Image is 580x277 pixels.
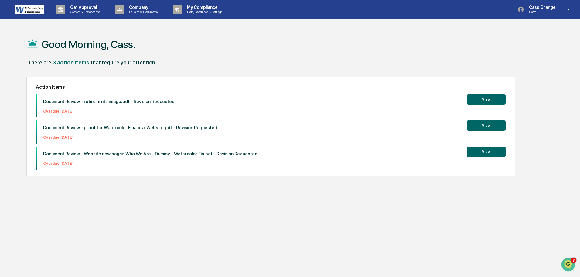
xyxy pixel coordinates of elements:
p: Overdue: [DATE] [43,161,258,166]
h1: Good Morning, Cass. [42,38,135,50]
img: Jack Rasmussen [6,93,16,103]
div: There are [28,59,51,66]
img: 1746055101610-c473b297-6a78-478c-a979-82029cc54cd1 [12,83,17,88]
span: Data Lookup [12,136,38,142]
span: [PERSON_NAME] [19,99,49,104]
button: Start new chat [103,48,111,56]
p: Company [124,5,161,10]
a: View [467,122,506,128]
div: that require your attention. [90,59,156,66]
iframe: Open customer support [561,257,577,273]
p: Overdue: [DATE] [43,109,175,113]
img: 8933085812038_c878075ebb4cc5468115_72.jpg [13,47,24,57]
p: Document Review - retire mints image.pdf - Revision Requested [43,99,175,104]
span: [DATE] [54,99,66,104]
button: See all [94,66,111,74]
h2: Action Items [36,84,506,90]
p: Policies & Documents [124,10,161,14]
p: Document Review - Website new pages Who We Are _ Dummy - Watercolor Fin.pdf - Revision Requested [43,151,258,157]
a: 🔎Data Lookup [4,133,41,144]
span: [DATE] [54,83,66,88]
span: • [50,99,53,104]
span: Attestations [50,124,75,130]
p: Content & Transactions [65,10,103,14]
span: Preclearance [12,124,39,130]
img: Jack Rasmussen [6,77,16,87]
img: logo [15,5,44,14]
p: My Compliance [182,5,225,10]
img: 1746055101610-c473b297-6a78-478c-a979-82029cc54cd1 [12,99,17,104]
button: View [467,147,506,157]
a: 🖐️Preclearance [4,122,42,133]
p: Data, Deadlines & Settings [182,10,225,14]
div: 🗄️ [44,125,49,130]
p: Overdue: [DATE] [43,135,217,140]
p: Users [524,10,558,14]
button: View [467,120,506,131]
button: View [467,94,506,105]
span: [PERSON_NAME] [19,83,49,88]
p: How can we help? [6,13,111,23]
div: 🔎 [6,137,11,141]
p: Cass Grange [524,5,558,10]
span: • [50,83,53,88]
div: We're available if you need us! [27,53,84,57]
img: 1746055101610-c473b297-6a78-478c-a979-82029cc54cd1 [6,47,17,57]
div: 3 action items [53,59,89,66]
a: View [467,96,506,102]
p: Document Review - proof for Watercolor Financial Website.pdf - Revision Requested [43,125,217,130]
span: Pylon [60,151,73,155]
a: View [467,148,506,154]
input: Clear [16,28,100,34]
div: Start new chat [27,47,100,53]
div: 🖐️ [6,125,11,130]
a: Powered byPylon [43,151,73,155]
p: Get Approval [65,5,103,10]
a: 🗄️Attestations [42,122,78,133]
div: Past conversations [6,68,41,72]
